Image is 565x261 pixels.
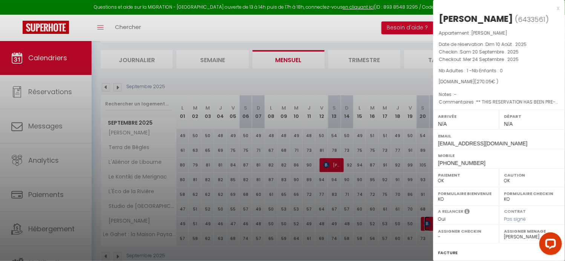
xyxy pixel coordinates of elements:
label: Email [438,132,560,140]
p: Date de réservation : [439,41,559,48]
p: Notes : [439,91,559,98]
span: Mer 24 Septembre . 2025 [463,56,519,63]
span: [EMAIL_ADDRESS][DOMAIN_NAME] [438,140,527,147]
label: Caution [504,171,560,179]
div: [DOMAIN_NAME] [439,78,559,85]
span: Nb Enfants : 0 [472,67,503,74]
span: - [454,91,456,98]
i: Sélectionner OUI si vous souhaiter envoyer les séquences de messages post-checkout [464,208,470,217]
p: Commentaires : [439,98,559,106]
span: ( ) [515,14,549,24]
label: A relancer [438,208,463,215]
label: Départ [504,113,560,120]
span: Sam 20 Septembre . 2025 [460,49,519,55]
span: ( € ) [475,78,498,85]
span: [PHONE_NUMBER] [438,160,485,166]
label: Formulaire Checkin [504,190,560,197]
div: [PERSON_NAME] [439,13,513,25]
label: Assigner Menage [504,227,560,235]
p: Checkout : [439,56,559,63]
span: N/A [438,121,447,127]
div: x [433,4,559,13]
span: [PERSON_NAME] [471,30,507,36]
p: Appartement : [439,29,559,37]
span: 270.05 [476,78,492,85]
label: Paiement [438,171,494,179]
label: Assigner Checkin [438,227,494,235]
label: Mobile [438,152,560,159]
label: Contrat [504,208,526,213]
span: Dim 10 Août . 2025 [485,41,527,47]
label: Arrivée [438,113,494,120]
span: Nb Adultes : 1 - [439,67,503,74]
span: 6433561 [518,15,545,24]
iframe: LiveChat chat widget [533,229,565,261]
label: Facture [438,249,458,257]
p: Checkin : [439,48,559,56]
label: Formulaire Bienvenue [438,190,494,197]
span: N/A [504,121,513,127]
span: Pas signé [504,216,526,222]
